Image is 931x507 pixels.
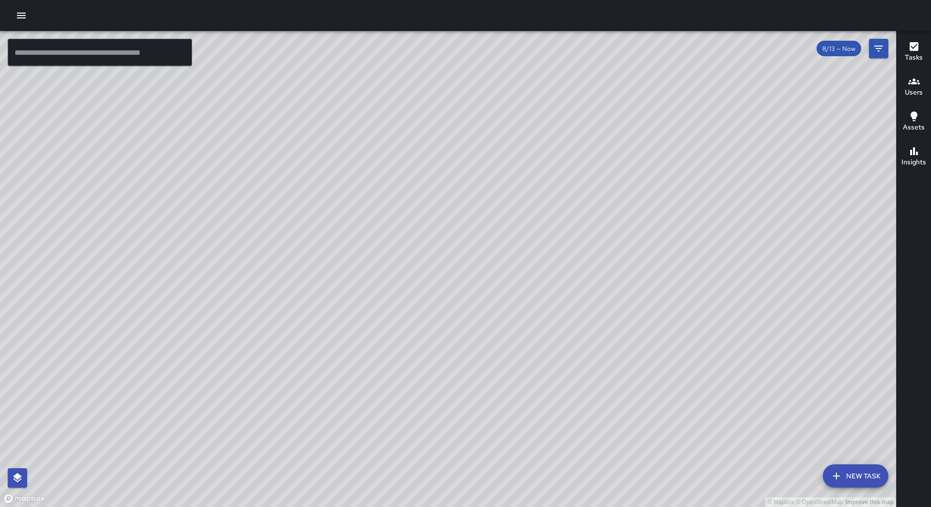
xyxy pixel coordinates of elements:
h6: Users [905,87,923,98]
button: Insights [897,140,931,174]
button: New Task [823,464,888,488]
h6: Assets [903,122,925,133]
button: Tasks [897,35,931,70]
span: 8/13 — Now [817,45,861,53]
h6: Insights [901,157,926,168]
button: Filters [869,39,888,58]
button: Assets [897,105,931,140]
button: Users [897,70,931,105]
h6: Tasks [905,52,923,63]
